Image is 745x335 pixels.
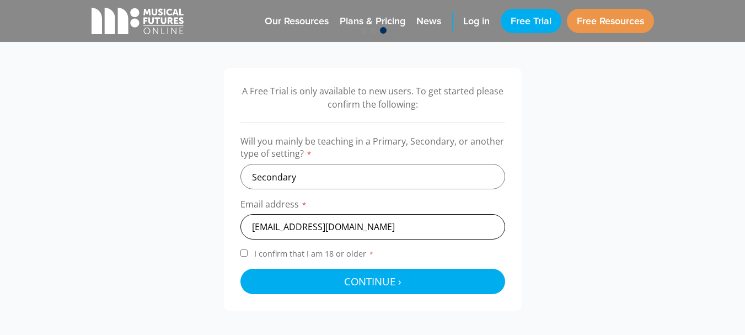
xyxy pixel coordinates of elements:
span: I confirm that I am 18 or older [252,248,376,259]
span: Log in [463,14,490,29]
span: News [416,14,441,29]
input: I confirm that I am 18 or older* [240,249,248,257]
label: Will you mainly be teaching in a Primary, Secondary, or another type of setting? [240,135,505,164]
p: A Free Trial is only available to new users. To get started please confirm the following: [240,84,505,111]
span: Our Resources [265,14,329,29]
span: Continue › [344,274,401,288]
a: Free Trial [501,9,561,33]
button: Continue › [240,269,505,294]
a: Free Resources [567,9,654,33]
label: Email address [240,198,505,214]
span: Plans & Pricing [340,14,405,29]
